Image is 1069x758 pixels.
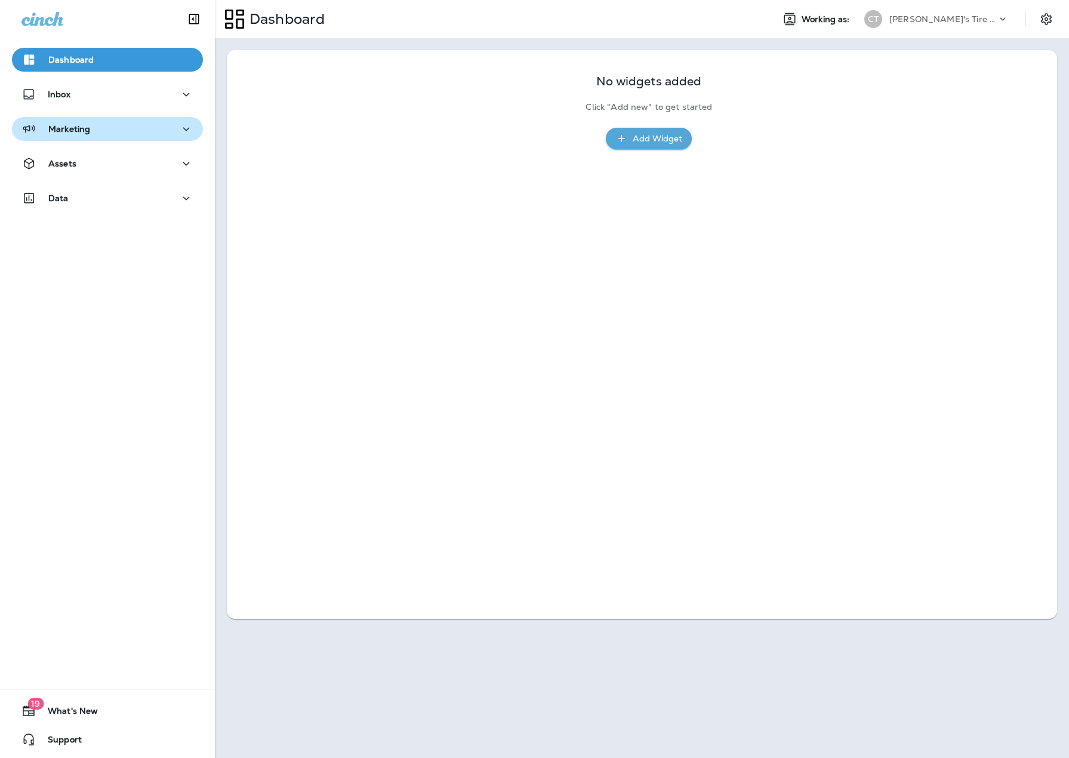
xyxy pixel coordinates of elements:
span: 19 [27,698,44,710]
div: CT [864,10,882,28]
p: Data [48,193,69,203]
div: Add Widget [633,131,682,146]
span: What's New [36,706,98,720]
p: [PERSON_NAME]'s Tire & Auto [889,14,997,24]
p: Dashboard [48,55,94,64]
p: Marketing [48,124,90,134]
button: Inbox [12,82,203,106]
button: Data [12,186,203,210]
button: 19What's New [12,699,203,723]
button: Marketing [12,117,203,141]
p: Click "Add new" to get started [586,102,712,112]
button: Collapse Sidebar [177,7,211,31]
button: Settings [1036,8,1057,30]
button: Assets [12,152,203,175]
span: Working as: [802,14,852,24]
p: Dashboard [245,10,325,28]
button: Dashboard [12,48,203,72]
p: No widgets added [596,76,701,87]
p: Inbox [48,90,70,99]
p: Assets [48,159,76,168]
span: Support [36,735,82,749]
button: Add Widget [606,128,692,150]
button: Support [12,728,203,751]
